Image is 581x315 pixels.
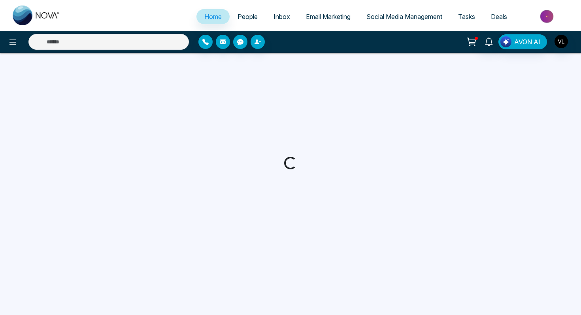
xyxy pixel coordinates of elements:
[555,35,568,48] img: User Avatar
[266,9,298,24] a: Inbox
[498,34,547,49] button: AVON AI
[450,9,483,24] a: Tasks
[514,37,540,47] span: AVON AI
[196,9,230,24] a: Home
[500,36,511,47] img: Lead Flow
[230,9,266,24] a: People
[483,9,515,24] a: Deals
[274,13,290,21] span: Inbox
[491,13,507,21] span: Deals
[298,9,358,24] a: Email Marketing
[306,13,351,21] span: Email Marketing
[366,13,442,21] span: Social Media Management
[519,7,576,25] img: Market-place.gif
[204,13,222,21] span: Home
[238,13,258,21] span: People
[13,6,60,25] img: Nova CRM Logo
[358,9,450,24] a: Social Media Management
[458,13,475,21] span: Tasks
